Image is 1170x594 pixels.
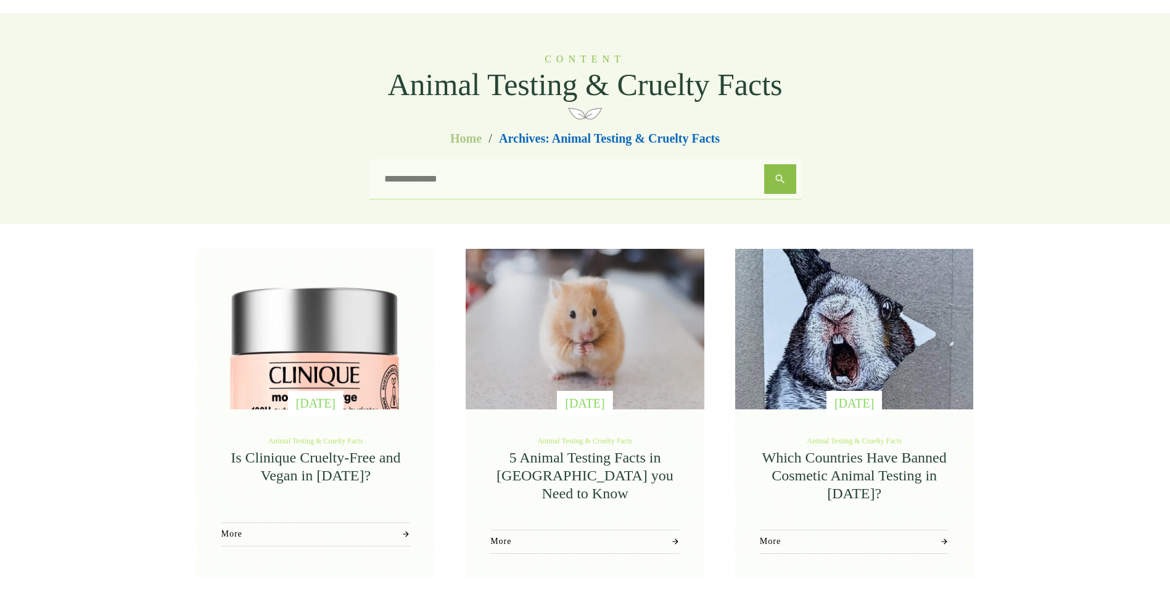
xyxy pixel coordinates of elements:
span: [DATE] [296,396,336,410]
span: More [760,537,931,547]
img: small deco [568,104,603,122]
a: 5 Animal Testing Facts in [GEOGRAPHIC_DATA] you Need to Know [496,450,674,501]
li: / [484,132,496,144]
span: [DATE] [565,396,604,410]
span: Home [450,132,482,145]
span: [DATE] [834,396,874,410]
span: Archives: Animal Testing & Cruelty Facts [499,130,720,147]
a: More [490,530,680,554]
a: Animal Testing & Cruelty Facts [807,437,902,445]
a: More [221,522,411,546]
a: Home [450,130,482,147]
a: Which Countries Have Banned Cosmetic Animal Testing in [DATE]? [762,450,947,501]
span: Animal Testing & Cruelty Facts [387,67,783,102]
a: Animal Testing & Cruelty Facts [538,437,633,445]
a: Animal Testing & Cruelty Facts [268,437,363,445]
a: Is Clinique Cruelty-Free and Vegan in [DATE]? [231,450,400,483]
span: More [490,537,662,547]
h6: Content [387,53,783,65]
span: More [221,529,393,540]
a: More [760,530,949,554]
